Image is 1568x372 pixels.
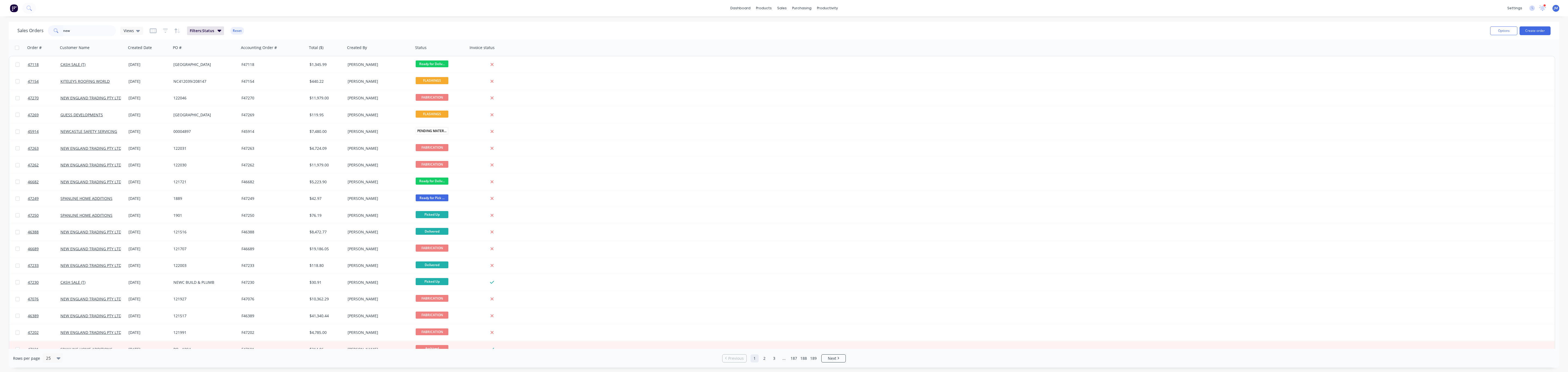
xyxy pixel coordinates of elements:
[241,296,302,302] div: F47076
[173,146,234,151] div: 122031
[28,140,60,157] a: 47263
[241,62,302,67] div: F47118
[128,129,169,134] div: [DATE]
[28,291,60,307] a: 47076
[1549,353,1563,367] iframe: Intercom live chat
[60,347,112,352] a: SPANLINE HOME ADDITIONS
[309,45,323,50] div: Total ($)
[128,45,152,50] div: Created Date
[17,28,44,33] h1: Sales Orders
[128,95,169,101] div: [DATE]
[241,179,302,185] div: F46682
[348,112,408,118] div: [PERSON_NAME]
[416,345,448,352] span: Archived
[348,162,408,168] div: [PERSON_NAME]
[28,324,60,341] a: 47202
[310,162,342,168] div: $11,979.00
[28,90,60,106] a: 47270
[28,207,60,224] a: 47250
[28,73,60,90] a: 47154
[28,213,39,218] span: 47250
[173,229,234,235] div: 121516
[348,263,408,268] div: [PERSON_NAME]
[760,354,768,362] a: Page 2
[310,179,342,185] div: $5,223.90
[173,179,234,185] div: 121721
[728,356,744,361] span: Previous
[28,79,39,84] span: 47154
[310,347,342,352] div: $314.06
[128,280,169,285] div: [DATE]
[60,280,85,285] a: CASH SALE (T)
[128,246,169,252] div: [DATE]
[28,174,60,190] a: 46682
[470,45,495,50] div: Invoice status
[416,60,448,67] span: Ready for Deliv...
[173,330,234,335] div: 121991
[173,196,234,201] div: 1889
[28,56,60,73] a: 47118
[310,62,342,67] div: $1,345.99
[348,213,408,218] div: [PERSON_NAME]
[310,263,342,268] div: $118.80
[28,146,39,151] span: 47263
[10,4,18,12] img: Factory
[416,144,448,151] span: FABRICATION
[28,95,39,101] span: 47270
[241,196,302,201] div: F47249
[28,129,39,134] span: 45914
[310,229,342,235] div: $8,472.77
[347,45,367,50] div: Created By
[348,146,408,151] div: [PERSON_NAME]
[310,129,342,134] div: $7,480.00
[1490,26,1517,35] button: Options
[822,356,846,361] a: Next page
[416,178,448,184] span: Ready for Deliv...
[348,313,408,319] div: [PERSON_NAME]
[348,62,408,67] div: [PERSON_NAME]
[720,354,848,362] ul: Pagination
[128,146,169,151] div: [DATE]
[416,161,448,168] span: FABRICATION
[128,162,169,168] div: [DATE]
[310,280,342,285] div: $30.91
[241,95,302,101] div: F47270
[28,296,39,302] span: 47076
[241,79,302,84] div: F47154
[13,356,40,361] span: Rows per page
[310,296,342,302] div: $10,362.29
[128,263,169,268] div: [DATE]
[348,347,408,352] div: [PERSON_NAME]
[416,278,448,285] span: Picked Up
[128,179,169,185] div: [DATE]
[728,4,753,12] a: dashboard
[774,4,789,12] div: sales
[60,45,90,50] div: Customer Name
[416,211,448,218] span: Picked Up
[60,296,121,301] a: NEW ENGLAND TRADING PTY LTD
[814,4,841,12] div: productivity
[28,257,60,274] a: 47233
[310,313,342,319] div: $41,340.44
[28,196,39,201] span: 47249
[241,112,302,118] div: F47269
[190,28,214,33] span: Filters: Status
[28,241,60,257] a: 46689
[63,25,116,36] input: Search...
[60,79,110,84] a: KITELEYS ROOFING WORLD
[416,261,448,268] span: Delivered
[241,229,302,235] div: F46388
[1505,4,1525,12] div: settings
[416,94,448,101] span: FABRICATION
[310,112,342,118] div: $119.95
[128,196,169,201] div: [DATE]
[790,354,798,362] a: Page 187
[28,246,39,252] span: 46689
[173,45,182,50] div: PO #
[310,213,342,218] div: $76.19
[310,196,342,201] div: $42.97
[128,229,169,235] div: [DATE]
[173,246,234,252] div: 121707
[348,330,408,335] div: [PERSON_NAME]
[241,146,302,151] div: F47263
